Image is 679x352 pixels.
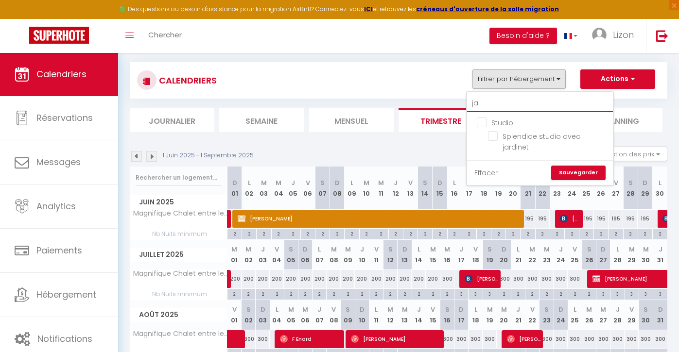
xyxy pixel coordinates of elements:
[639,300,653,330] th: 30
[416,5,559,13] a: créneaux d'ouverture de la salle migration
[330,229,344,238] div: 2
[351,330,443,348] span: [PERSON_NAME]
[286,229,300,238] div: 2
[540,270,554,288] div: 300
[327,270,341,288] div: 200
[454,289,468,298] div: 3
[610,240,625,269] th: 28
[638,210,652,228] div: 195
[628,178,633,187] abbr: S
[564,167,579,210] th: 24
[298,270,313,288] div: 200
[610,300,625,330] th: 28
[383,300,398,330] th: 12
[578,108,662,132] li: Planning
[341,270,355,288] div: 200
[511,178,515,187] abbr: V
[474,168,498,178] a: Effacer
[136,169,222,186] input: Rechercher un logement...
[238,209,520,228] span: [PERSON_NAME]
[288,305,294,314] abbr: M
[535,210,550,228] div: 195
[360,229,374,238] div: 2
[29,27,89,44] img: Super Booking
[502,245,506,254] abbr: D
[298,240,313,269] th: 06
[596,240,610,269] th: 27
[426,270,440,288] div: 200
[433,167,447,210] th: 15
[554,270,568,288] div: 300
[614,178,618,187] abbr: V
[444,245,450,254] abbr: M
[246,305,251,314] abbr: S
[284,289,298,298] div: 2
[477,229,491,238] div: 2
[286,167,300,210] th: 05
[609,167,623,210] th: 27
[469,300,483,330] th: 18
[232,178,237,187] abbr: D
[653,229,667,238] div: 2
[511,300,525,330] th: 21
[315,229,330,238] div: 2
[389,229,403,238] div: 2
[130,248,227,262] span: Juillet 2025
[582,289,596,298] div: 2
[36,112,93,124] span: Réservations
[331,245,337,254] abbr: M
[579,210,594,228] div: 195
[345,167,359,210] th: 09
[313,240,327,269] th: 07
[355,270,369,288] div: 200
[426,240,440,269] th: 15
[335,178,340,187] abbr: D
[227,270,232,288] a: [PERSON_NAME]
[511,270,525,288] div: 300
[227,300,242,330] th: 01
[364,5,373,13] a: ICI
[624,229,638,238] div: 2
[511,289,525,298] div: 2
[638,167,652,210] th: 29
[625,289,639,298] div: 3
[242,240,256,269] th: 02
[130,108,214,132] li: Journalier
[609,229,623,238] div: 2
[270,300,284,330] th: 04
[629,245,635,254] abbr: M
[625,300,639,330] th: 29
[497,289,511,298] div: 2
[303,245,308,254] abbr: D
[327,240,341,269] th: 08
[497,178,501,187] abbr: J
[430,245,436,254] abbr: M
[231,245,237,254] abbr: M
[554,300,568,330] th: 24
[327,300,341,330] th: 08
[315,167,330,210] th: 07
[369,300,383,330] th: 11
[8,4,37,33] button: Ouvrir le widget de chat LiveChat
[497,270,511,288] div: 300
[355,289,369,298] div: 2
[398,289,411,298] div: 2
[284,300,298,330] th: 05
[408,178,413,187] abbr: V
[402,245,407,254] abbr: D
[271,167,286,210] th: 04
[418,229,432,238] div: 2
[355,300,369,330] th: 10
[318,245,321,254] abbr: L
[37,333,92,345] span: Notifications
[587,245,592,254] abbr: S
[257,229,271,238] div: 2
[521,167,535,210] th: 21
[306,178,310,187] abbr: V
[596,300,610,330] th: 27
[412,289,426,298] div: 2
[302,305,308,314] abbr: M
[426,289,440,298] div: 2
[36,156,81,168] span: Messages
[609,210,623,228] div: 195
